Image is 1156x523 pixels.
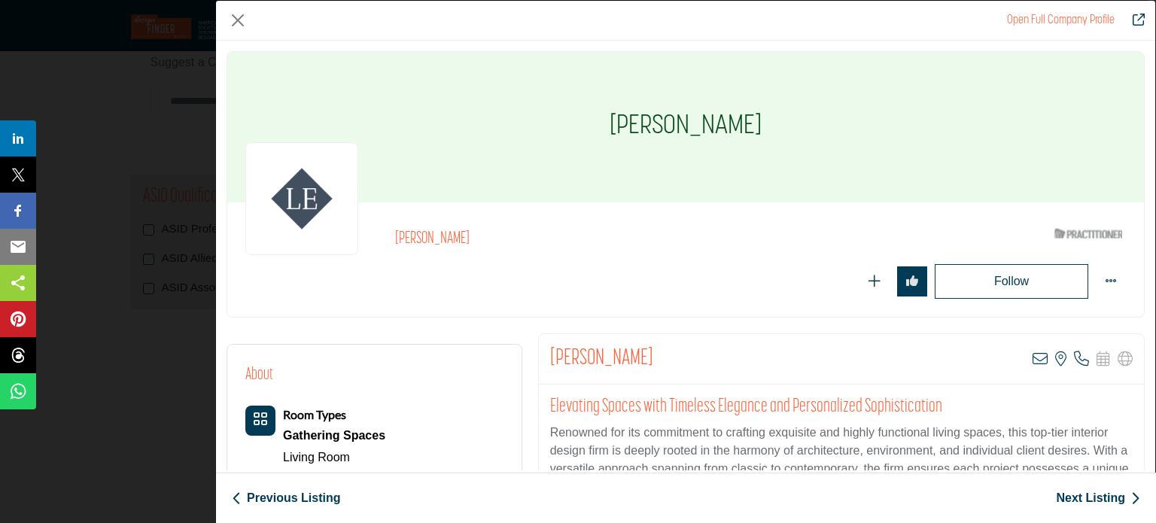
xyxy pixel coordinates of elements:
[935,264,1088,299] button: Redirect to login
[859,266,890,296] button: Redirect to login page
[395,230,809,249] h2: [PERSON_NAME]
[550,424,1133,514] p: Renowned for its commitment to crafting exquisite and highly functional living spaces, this top-t...
[227,9,249,32] button: Close
[283,409,346,421] a: Room Types
[1096,266,1126,296] button: More Options
[232,489,340,507] a: Previous Listing
[283,424,385,447] a: Gathering Spaces
[550,345,653,372] h2: Linda Eyles
[245,406,275,436] button: Category Icon
[897,266,927,296] button: Redirect to login page
[610,52,762,202] h1: [PERSON_NAME]
[283,407,346,421] b: Room Types
[550,396,1133,418] h2: Elevating Spaces with Timeless Elegance and Personalized Sophistication
[1122,11,1145,29] a: Redirect to linda-eyles
[283,451,350,464] a: Living Room
[245,142,358,255] img: linda-eyles logo
[245,363,273,388] h2: About
[1056,489,1140,507] a: Next Listing
[1054,224,1122,243] img: ASID Qualified Practitioners
[1007,14,1115,26] a: Redirect to linda-eyles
